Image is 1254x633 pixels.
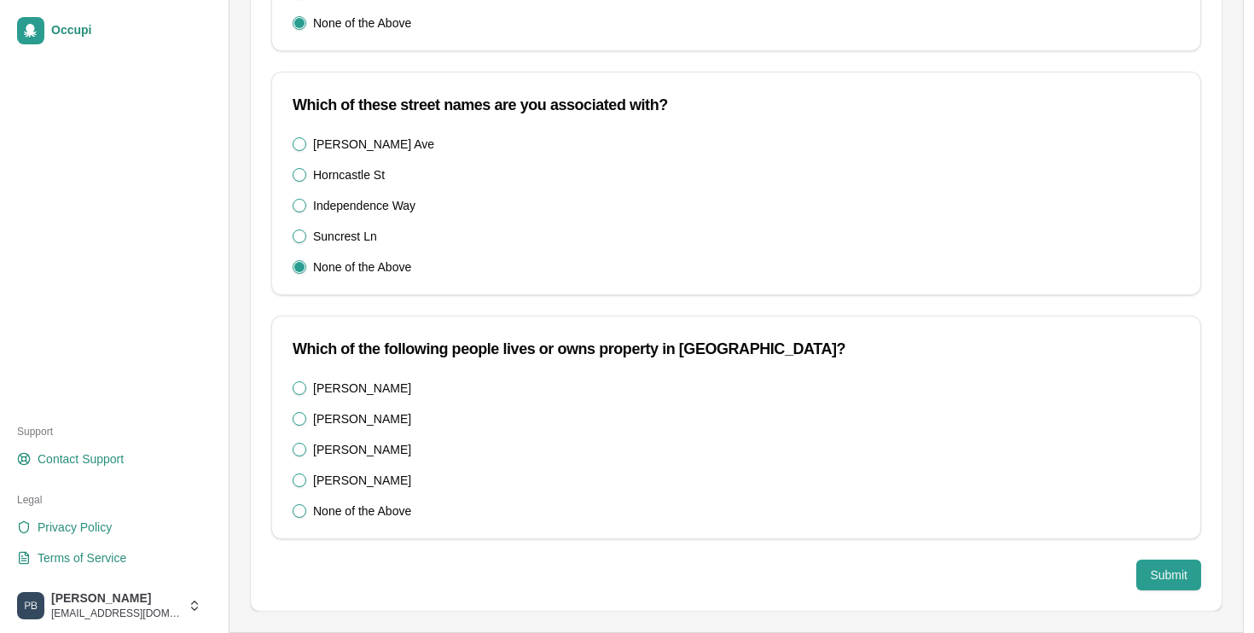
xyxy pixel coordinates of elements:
[313,413,411,425] label: [PERSON_NAME]
[38,549,126,566] span: Terms of Service
[1136,560,1201,590] button: Submit
[51,23,201,38] span: Occupi
[313,261,411,273] label: None of the Above
[313,169,385,181] label: Horncastle St
[10,544,208,572] a: Terms of Service
[313,17,411,29] label: None of the Above
[313,200,415,212] label: Independence Way
[10,486,208,514] div: Legal
[10,418,208,445] div: Support
[51,591,181,607] span: [PERSON_NAME]
[38,519,112,536] span: Privacy Policy
[38,450,124,467] span: Contact Support
[293,93,1180,117] div: Which of these street names are you associated with?
[10,445,208,473] a: Contact Support
[17,592,44,619] img: phyllis barber
[313,138,434,150] label: [PERSON_NAME] Ave
[313,505,411,517] label: None of the Above
[313,474,411,486] label: [PERSON_NAME]
[10,585,208,626] button: phyllis barber[PERSON_NAME][EMAIL_ADDRESS][DOMAIN_NAME]
[293,337,1180,361] div: Which of the following people lives or owns property in [GEOGRAPHIC_DATA]?
[313,382,411,394] label: [PERSON_NAME]
[313,230,377,242] label: Suncrest Ln
[51,607,181,620] span: [EMAIL_ADDRESS][DOMAIN_NAME]
[10,514,208,541] a: Privacy Policy
[313,444,411,456] label: [PERSON_NAME]
[10,10,208,51] a: Occupi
